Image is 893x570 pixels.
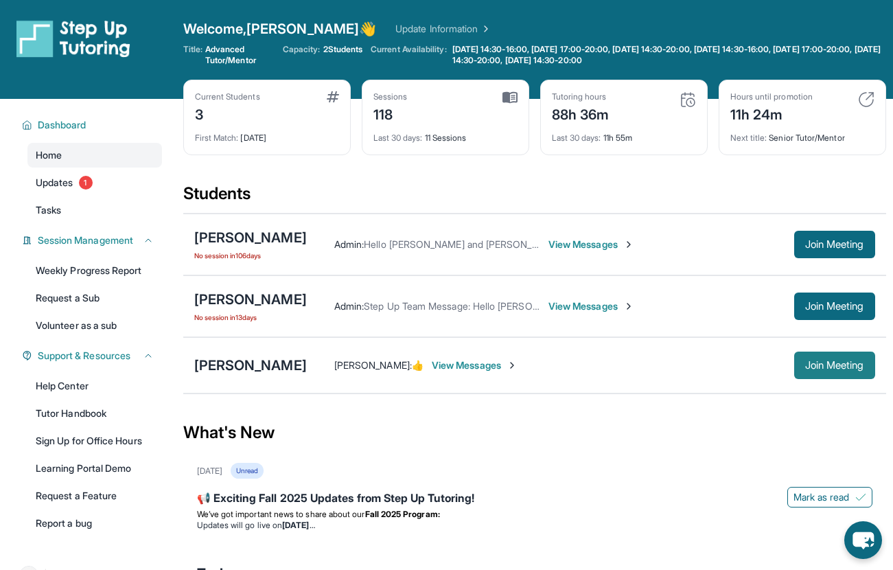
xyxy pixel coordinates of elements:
[16,19,130,58] img: logo
[27,143,162,168] a: Home
[334,238,364,250] span: Admin :
[552,91,610,102] div: Tutoring hours
[36,176,73,190] span: Updates
[197,520,872,531] li: Updates will go live on
[805,361,864,369] span: Join Meeting
[373,102,408,124] div: 118
[283,44,321,55] span: Capacity:
[27,286,162,310] a: Request a Sub
[195,124,339,144] div: [DATE]
[787,487,872,508] button: Mark as read
[38,233,133,247] span: Session Management
[197,509,365,519] span: We’ve got important news to share about our
[195,91,260,102] div: Current Students
[373,133,423,143] span: Last 30 days :
[548,299,634,313] span: View Messages
[412,359,424,371] span: 👍
[282,520,314,530] strong: [DATE]
[27,313,162,338] a: Volunteer as a sub
[730,124,874,144] div: Senior Tutor/Mentor
[194,228,307,247] div: [PERSON_NAME]
[27,401,162,426] a: Tutor Handbook
[548,238,634,251] span: View Messages
[365,509,440,519] strong: Fall 2025 Program:
[183,44,202,66] span: Title:
[32,118,154,132] button: Dashboard
[858,91,874,108] img: card
[450,44,886,66] a: [DATE] 14:30-16:00, [DATE] 17:00-20:00, [DATE] 14:30-20:00, [DATE] 14:30-16:00, [DATE] 17:00-20:0...
[36,148,62,162] span: Home
[371,44,446,66] span: Current Availability:
[730,102,813,124] div: 11h 24m
[27,483,162,508] a: Request a Feature
[507,360,518,371] img: Chevron-Right
[197,466,222,477] div: [DATE]
[27,374,162,398] a: Help Center
[195,133,239,143] span: First Match :
[38,349,130,363] span: Support & Resources
[183,402,886,463] div: What's New
[478,22,491,36] img: Chevron Right
[855,492,866,503] img: Mark as read
[730,91,813,102] div: Hours until promotion
[395,22,491,36] a: Update Information
[27,511,162,536] a: Report a bug
[32,349,154,363] button: Support & Resources
[805,240,864,249] span: Join Meeting
[502,91,518,104] img: card
[552,102,610,124] div: 88h 36m
[334,300,364,312] span: Admin :
[805,302,864,310] span: Join Meeting
[194,356,307,375] div: [PERSON_NAME]
[194,290,307,309] div: [PERSON_NAME]
[27,198,162,223] a: Tasks
[623,239,634,250] img: Chevron-Right
[373,124,518,144] div: 11 Sessions
[334,359,412,371] span: [PERSON_NAME] :
[794,293,875,320] button: Join Meeting
[730,133,767,143] span: Next title :
[183,19,377,38] span: Welcome, [PERSON_NAME] 👋
[794,231,875,258] button: Join Meeting
[452,44,883,66] span: [DATE] 14:30-16:00, [DATE] 17:00-20:00, [DATE] 14:30-20:00, [DATE] 14:30-16:00, [DATE] 17:00-20:0...
[793,490,850,504] span: Mark as read
[552,124,696,144] div: 11h 55m
[373,91,408,102] div: Sessions
[27,429,162,453] a: Sign Up for Office Hours
[327,91,339,102] img: card
[79,176,93,190] span: 1
[680,91,696,108] img: card
[195,102,260,124] div: 3
[194,312,307,323] span: No session in 13 days
[205,44,275,66] span: Advanced Tutor/Mentor
[231,463,264,479] div: Unread
[197,490,872,509] div: 📢 Exciting Fall 2025 Updates from Step Up Tutoring!
[27,258,162,283] a: Weekly Progress Report
[432,358,518,372] span: View Messages
[844,521,882,559] button: chat-button
[38,118,86,132] span: Dashboard
[36,203,61,217] span: Tasks
[194,250,307,261] span: No session in 106 days
[32,233,154,247] button: Session Management
[552,133,601,143] span: Last 30 days :
[27,170,162,195] a: Updates1
[27,456,162,481] a: Learning Portal Demo
[623,301,634,312] img: Chevron-Right
[323,44,363,55] span: 2 Students
[794,352,875,379] button: Join Meeting
[183,183,886,213] div: Students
